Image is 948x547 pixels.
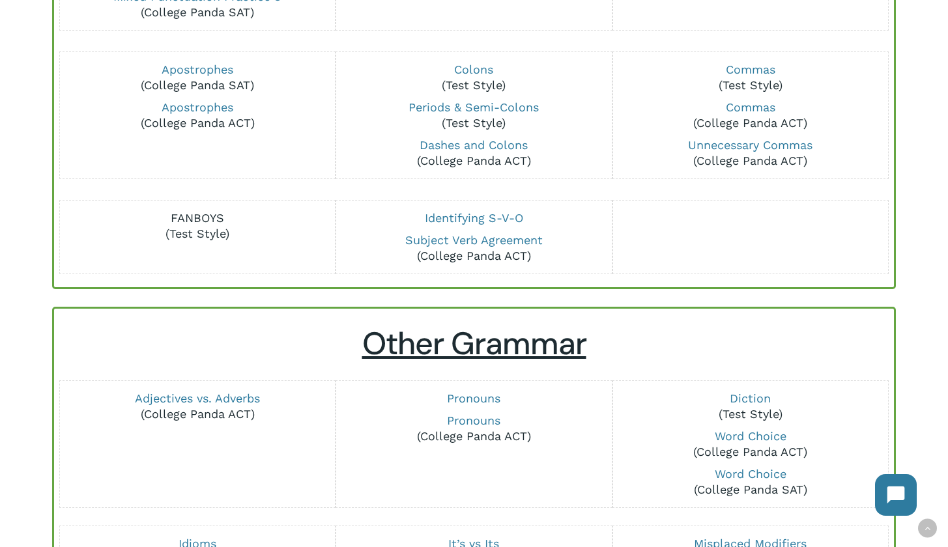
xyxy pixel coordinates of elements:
[621,62,880,93] p: (Test Style)
[425,211,523,225] a: Identifying S-V-O
[68,210,327,242] p: (Test Style)
[345,62,603,93] p: (Test Style)
[362,323,586,364] u: Other Grammar
[345,100,603,131] p: (Test Style)
[345,137,603,169] p: (College Panda ACT)
[621,100,880,131] p: (College Panda ACT)
[726,63,775,76] a: Commas
[726,100,775,114] a: Commas
[162,63,233,76] a: Apostrophes
[688,138,812,152] a: Unnecessary Commas
[345,413,603,444] p: (College Panda ACT)
[409,100,539,114] a: Periods & Semi-Colons
[68,100,327,131] p: (College Panda ACT)
[68,62,327,93] p: (College Panda SAT)
[68,391,327,422] p: (College Panda ACT)
[447,391,500,405] a: Pronouns
[454,63,493,76] a: Colons
[171,211,224,225] a: FANBOYS
[621,391,880,422] p: (Test Style)
[730,391,771,405] a: Diction
[447,414,500,427] a: Pronouns
[405,233,543,247] a: Subject Verb Agreement
[345,232,603,264] p: (College Panda ACT)
[621,428,880,460] p: (College Panda ACT)
[653,461,930,529] iframe: Chatbot
[135,391,260,405] a: Adjectives vs. Adverbs
[162,100,233,114] a: Apostrophes
[621,137,880,169] p: (College Panda ACT)
[715,429,786,443] a: Word Choice
[621,466,880,498] p: (College Panda SAT)
[420,138,528,152] a: Dashes and Colons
